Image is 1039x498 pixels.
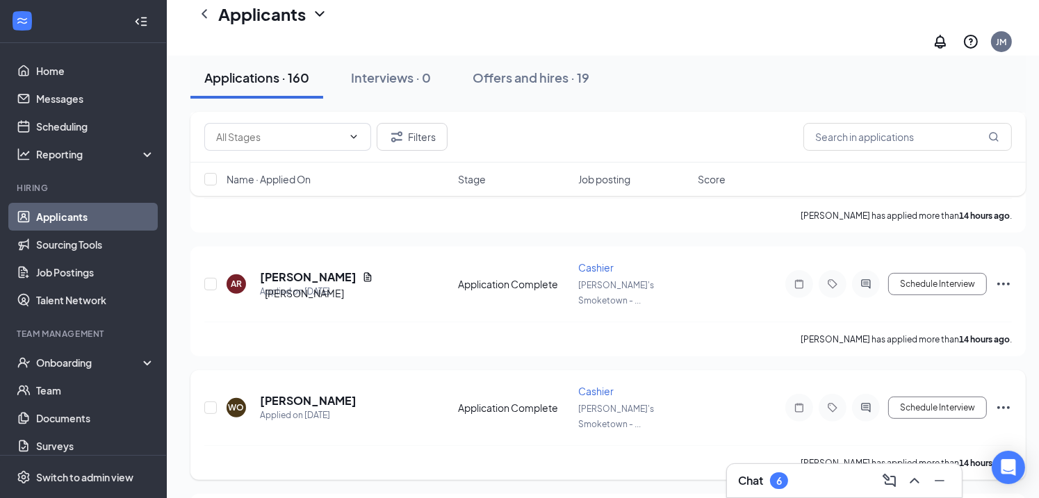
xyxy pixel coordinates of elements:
[738,473,763,488] h3: Chat
[791,279,808,290] svg: Note
[231,278,242,290] div: AR
[959,458,1010,468] b: 14 hours ago
[578,280,654,306] span: [PERSON_NAME]'s Smoketown - ...
[260,269,357,285] h5: [PERSON_NAME]
[458,401,570,415] div: Application Complete
[36,147,156,161] div: Reporting
[988,131,999,142] svg: MagnifyingGlass
[881,472,898,489] svg: ComposeMessage
[995,399,1012,416] svg: Ellipses
[903,470,926,492] button: ChevronUp
[888,273,987,295] button: Schedule Interview
[260,408,357,422] div: Applied on [DATE]
[260,285,373,299] div: Applied on [DATE]
[218,2,306,26] h1: Applicants
[776,475,782,487] div: 6
[216,129,343,144] input: All Stages
[578,261,614,274] span: Cashier
[362,272,373,283] svg: Document
[578,172,630,186] span: Job posting
[801,210,1012,222] p: [PERSON_NAME] has applied more than .
[473,69,589,86] div: Offers and hires · 19
[801,457,1012,469] p: [PERSON_NAME] has applied more than .
[36,258,155,286] a: Job Postings
[196,6,213,22] svg: ChevronLeft
[858,402,874,413] svg: ActiveChat
[803,123,1012,151] input: Search in applications
[963,33,979,50] svg: QuestionInfo
[351,69,431,86] div: Interviews · 0
[959,334,1010,345] b: 14 hours ago
[698,172,726,186] span: Score
[36,231,155,258] a: Sourcing Tools
[227,172,311,186] span: Name · Applied On
[36,470,133,484] div: Switch to admin view
[36,404,155,432] a: Documents
[992,451,1025,484] div: Open Intercom Messenger
[36,356,143,370] div: Onboarding
[36,432,155,460] a: Surveys
[36,376,155,404] a: Team
[36,85,155,113] a: Messages
[348,131,359,142] svg: ChevronDown
[388,128,405,145] svg: Filter
[888,397,987,419] button: Schedule Interview
[995,276,1012,292] svg: Ellipses
[791,402,808,413] svg: Note
[801,333,1012,345] p: [PERSON_NAME] has applied more than .
[932,33,949,50] svg: Notifications
[229,401,245,413] div: WO
[17,182,152,194] div: Hiring
[36,113,155,140] a: Scheduling
[931,472,948,489] svg: Minimize
[878,470,901,492] button: ComposeMessage
[458,277,570,291] div: Application Complete
[17,470,31,484] svg: Settings
[134,15,148,28] svg: Collapse
[17,147,31,161] svg: Analysis
[959,210,1010,221] b: 14 hours ago
[36,57,155,85] a: Home
[824,279,841,290] svg: Tag
[906,472,923,489] svg: ChevronUp
[997,36,1007,48] div: JM
[377,123,448,151] button: Filter Filters
[928,470,951,492] button: Minimize
[17,328,152,340] div: Team Management
[36,286,155,314] a: Talent Network
[311,6,328,22] svg: ChevronDown
[858,279,874,290] svg: ActiveChat
[824,402,841,413] svg: Tag
[204,69,309,86] div: Applications · 160
[458,172,486,186] span: Stage
[17,356,31,370] svg: UserCheck
[15,14,29,28] svg: WorkstreamLogo
[260,393,357,408] h5: [PERSON_NAME]
[578,385,614,397] span: Cashier
[36,203,155,231] a: Applicants
[578,404,654,429] span: [PERSON_NAME]'s Smoketown - ...
[265,285,344,301] div: [PERSON_NAME]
